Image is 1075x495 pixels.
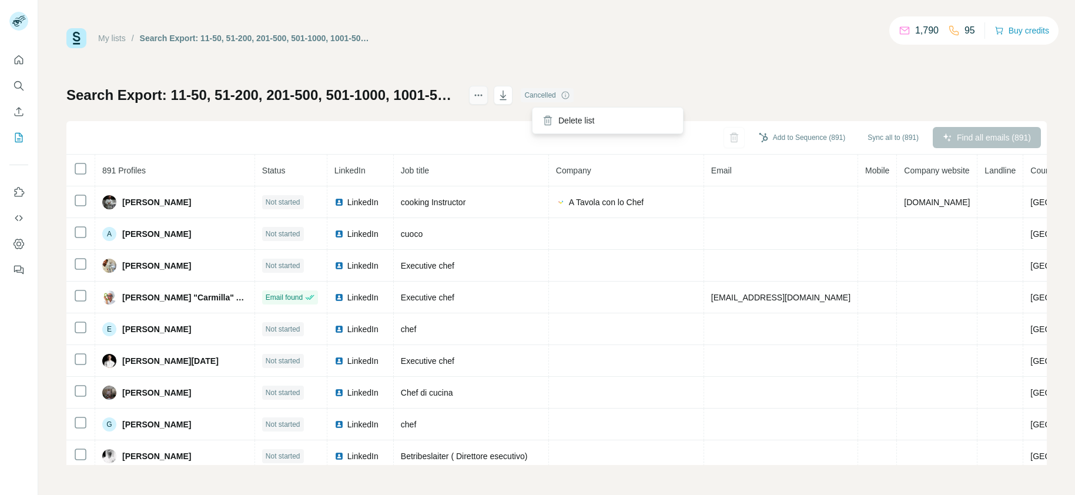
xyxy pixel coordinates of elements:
div: Cancelled [521,88,573,102]
span: LinkedIn [347,323,379,335]
div: A [102,227,116,241]
img: LinkedIn logo [334,451,344,461]
img: LinkedIn logo [334,325,344,334]
p: 95 [965,24,975,38]
img: Avatar [102,195,116,209]
img: LinkedIn logo [334,198,344,207]
span: Not started [266,260,300,271]
img: company-logo [556,198,565,207]
button: Quick start [9,49,28,71]
img: Avatar [102,259,116,273]
button: Use Surfe API [9,208,28,229]
span: [PERSON_NAME] "Carmilla" Albera [122,292,247,303]
img: Avatar [102,449,116,463]
p: 1,790 [915,24,939,38]
span: Not started [266,451,300,461]
span: [EMAIL_ADDRESS][DOMAIN_NAME] [711,293,850,302]
div: G [102,417,116,432]
button: Search [9,75,28,96]
span: LinkedIn [347,196,379,208]
span: Country [1030,166,1059,175]
span: [PERSON_NAME] [122,419,191,430]
span: Email [711,166,732,175]
h1: Search Export: 11-50, 51-200, 201-500, 501-1000, 1001-5000, 5001-10,000, 10,000+, Executive Chef,... [66,86,458,105]
span: [PERSON_NAME] [122,450,191,462]
span: Executive chef [401,356,454,366]
img: Surfe Logo [66,28,86,48]
span: chef [401,325,416,334]
span: Company website [904,166,969,175]
button: Enrich CSV [9,101,28,122]
span: [PERSON_NAME] [122,228,191,240]
span: LinkedIn [347,260,379,272]
span: LinkedIn [347,292,379,303]
li: / [132,32,134,44]
button: Buy credits [994,22,1049,39]
img: Avatar [102,354,116,368]
span: LinkedIn [334,166,366,175]
button: Feedback [9,259,28,280]
button: Add to Sequence (891) [751,129,853,146]
span: Not started [266,229,300,239]
span: Email found [266,292,303,303]
span: LinkedIn [347,355,379,367]
span: Not started [266,387,300,398]
span: Not started [266,197,300,208]
span: [DOMAIN_NAME] [904,198,970,207]
div: E [102,322,116,336]
span: cuoco [401,229,423,239]
img: Avatar [102,290,116,305]
span: [PERSON_NAME] [122,260,191,272]
span: [PERSON_NAME] [122,196,191,208]
span: LinkedIn [347,450,379,462]
div: Search Export: 11-50, 51-200, 201-500, 501-1000, 1001-5000, 5001-10,000, 10,000+, Executive Chef,... [140,32,373,44]
span: Not started [266,324,300,335]
button: Dashboard [9,233,28,255]
button: Sync all to (891) [859,129,927,146]
span: Not started [266,356,300,366]
span: Chef di cucina [401,388,453,397]
img: LinkedIn logo [334,261,344,270]
a: My lists [98,34,126,43]
span: cooking Instructor [401,198,466,207]
span: Not started [266,419,300,430]
span: Executive chef [401,293,454,302]
button: My lists [9,127,28,148]
span: 891 Profiles [102,166,146,175]
button: actions [469,86,488,105]
span: Mobile [865,166,889,175]
span: Sync all to (891) [868,132,919,143]
span: Company [556,166,591,175]
span: [PERSON_NAME] [122,387,191,399]
img: LinkedIn logo [334,229,344,239]
span: [PERSON_NAME][DATE] [122,355,219,367]
span: Job title [401,166,429,175]
span: [PERSON_NAME] [122,323,191,335]
button: Use Surfe on LinkedIn [9,182,28,203]
img: LinkedIn logo [334,420,344,429]
img: LinkedIn logo [334,388,344,397]
img: LinkedIn logo [334,356,344,366]
span: Status [262,166,286,175]
span: Betribeslaiter ( Direttore esecutivo) [401,451,528,461]
span: A Tavola con lo Chef [569,196,644,208]
span: LinkedIn [347,419,379,430]
span: LinkedIn [347,228,379,240]
span: Landline [984,166,1016,175]
span: LinkedIn [347,387,379,399]
span: Executive chef [401,261,454,270]
span: chef [401,420,416,429]
img: LinkedIn logo [334,293,344,302]
img: Avatar [102,386,116,400]
div: Delete list [535,110,681,131]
